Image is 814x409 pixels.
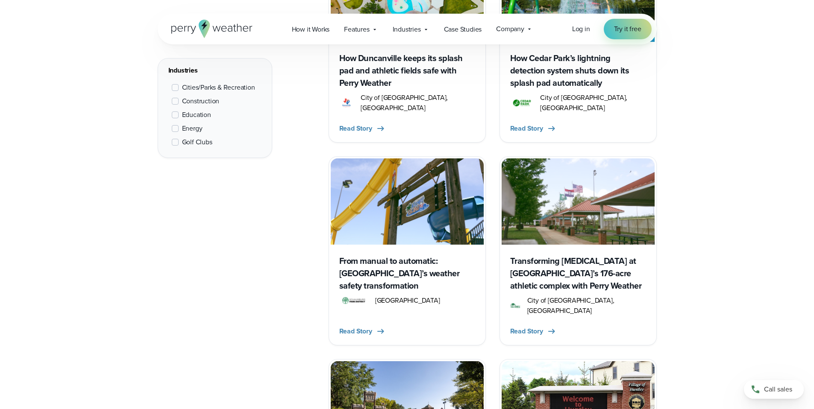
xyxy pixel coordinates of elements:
span: City of [GEOGRAPHIC_DATA], [GEOGRAPHIC_DATA] [540,93,646,113]
span: Company [496,24,524,34]
span: Construction [182,96,220,106]
span: Cities/Parks & Recreation [182,82,255,93]
span: Read Story [510,326,543,336]
a: Call sales [744,380,804,399]
span: Read Story [339,326,372,336]
a: Schaumburg Part District Water Park From manual to automatic: [GEOGRAPHIC_DATA]’s weather safety ... [329,156,486,345]
a: Chesterfield Parks and Recreation Featured Image Transforming [MEDICAL_DATA] at [GEOGRAPHIC_DATA]... [500,156,657,345]
img: Schaumburg Part District Water Park [331,158,484,244]
button: Read Story [339,123,386,134]
span: [GEOGRAPHIC_DATA] [375,295,440,306]
div: Industries [168,65,262,76]
h3: From manual to automatic: [GEOGRAPHIC_DATA]’s weather safety transformation [339,255,475,292]
button: Read Story [510,123,557,134]
span: Golf Clubs [182,137,212,147]
span: Try it free [614,24,641,34]
span: City of [GEOGRAPHIC_DATA], [GEOGRAPHIC_DATA] [527,295,646,316]
a: Log in [572,24,590,34]
span: Read Story [510,123,543,134]
span: City of [GEOGRAPHIC_DATA], [GEOGRAPHIC_DATA] [361,93,475,113]
a: Case Studies [437,20,489,38]
span: Call sales [764,384,792,394]
button: Read Story [339,326,386,336]
h3: How Duncanville keeps its splash pad and athletic fields safe with Perry Weather [339,52,475,89]
span: Features [344,24,369,35]
span: How it Works [292,24,330,35]
a: Try it free [604,19,652,39]
h3: How Cedar Park’s lightning detection system shuts down its splash pad automatically [510,52,646,89]
span: Case Studies [444,24,482,35]
img: Chesterfield Parks and Recreation Featured Image [502,158,655,244]
img: City of Duncanville Logo [339,98,354,108]
span: Read Story [339,123,372,134]
img: Schaumburg-Park-District-1.svg [339,295,368,306]
span: Energy [182,123,203,134]
img: City of Cedar Parks Logo [510,98,534,108]
span: Education [182,110,211,120]
img: Chesterfield MO Logo [510,301,520,311]
a: How it Works [285,20,337,38]
span: Industries [393,24,421,35]
h3: Transforming [MEDICAL_DATA] at [GEOGRAPHIC_DATA]’s 176-acre athletic complex with Perry Weather [510,255,646,292]
button: Read Story [510,326,557,336]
